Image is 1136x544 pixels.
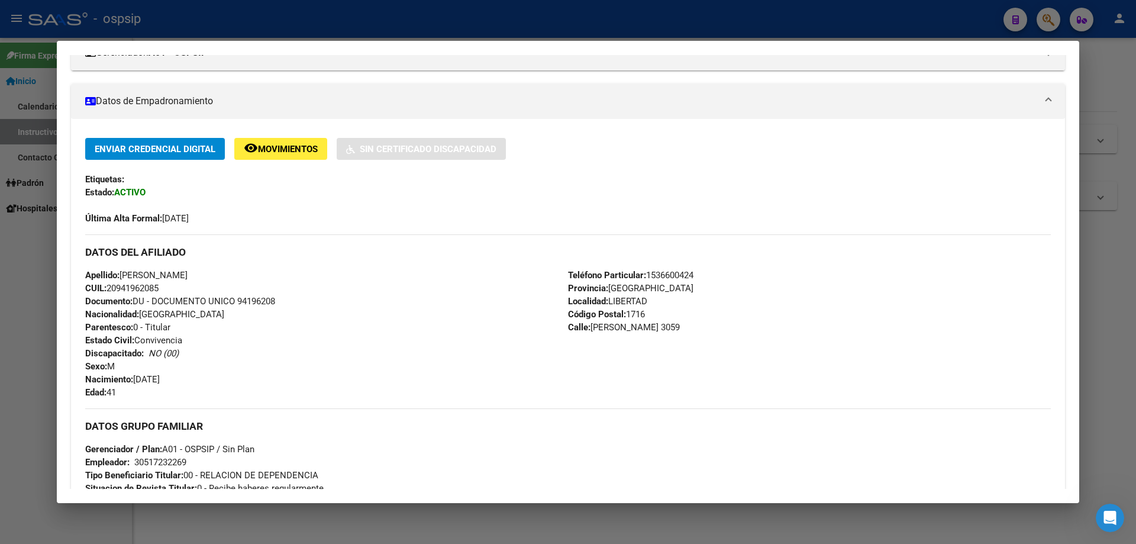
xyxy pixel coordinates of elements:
[85,309,139,320] strong: Nacionalidad:
[85,483,324,494] span: 0 - Recibe haberes regularmente
[568,309,626,320] strong: Código Postal:
[85,94,1037,108] mat-panel-title: Datos de Empadronamiento
[85,187,114,198] strong: Estado:
[85,361,107,372] strong: Sexo:
[85,335,134,346] strong: Estado Civil:
[568,283,608,294] strong: Provincia:
[85,213,189,224] span: [DATE]
[85,309,224,320] span: [GEOGRAPHIC_DATA]
[234,138,327,160] button: Movimientos
[85,296,133,307] strong: Documento:
[85,374,133,385] strong: Nacimiento:
[149,348,179,359] i: NO (00)
[85,420,1051,433] h3: DATOS GRUPO FAMILIAR
[360,144,496,154] span: Sin Certificado Discapacidad
[85,483,197,494] strong: Situacion de Revista Titular:
[85,470,318,481] span: 00 - RELACION DE DEPENDENCIA
[85,270,188,281] span: [PERSON_NAME]
[85,246,1051,259] h3: DATOS DEL AFILIADO
[568,283,693,294] span: [GEOGRAPHIC_DATA]
[258,144,318,154] span: Movimientos
[568,309,645,320] span: 1716
[568,322,680,333] span: [PERSON_NAME] 3059
[85,283,159,294] span: 20941962085
[1096,504,1124,532] iframe: Intercom live chat
[85,361,115,372] span: M
[85,322,133,333] strong: Parentesco:
[85,387,106,398] strong: Edad:
[85,374,160,385] span: [DATE]
[85,270,120,281] strong: Apellido:
[85,470,183,481] strong: Tipo Beneficiario Titular:
[85,444,254,455] span: A01 - OSPSIP / Sin Plan
[85,348,144,359] strong: Discapacitado:
[568,296,608,307] strong: Localidad:
[85,322,170,333] span: 0 - Titular
[568,296,647,307] span: LIBERTAD
[134,456,186,469] div: 30517232269
[85,457,130,468] strong: Empleador:
[114,187,146,198] strong: ACTIVO
[568,270,693,281] span: 1536600424
[85,174,124,185] strong: Etiquetas:
[568,270,646,281] strong: Teléfono Particular:
[85,387,116,398] span: 41
[85,138,225,160] button: Enviar Credencial Digital
[85,444,162,455] strong: Gerenciador / Plan:
[85,213,162,224] strong: Última Alta Formal:
[71,83,1065,119] mat-expansion-panel-header: Datos de Empadronamiento
[337,138,506,160] button: Sin Certificado Discapacidad
[85,283,106,294] strong: CUIL:
[244,141,258,155] mat-icon: remove_red_eye
[85,335,182,346] span: Convivencia
[85,296,275,307] span: DU - DOCUMENTO UNICO 94196208
[95,144,215,154] span: Enviar Credencial Digital
[568,322,590,333] strong: Calle:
